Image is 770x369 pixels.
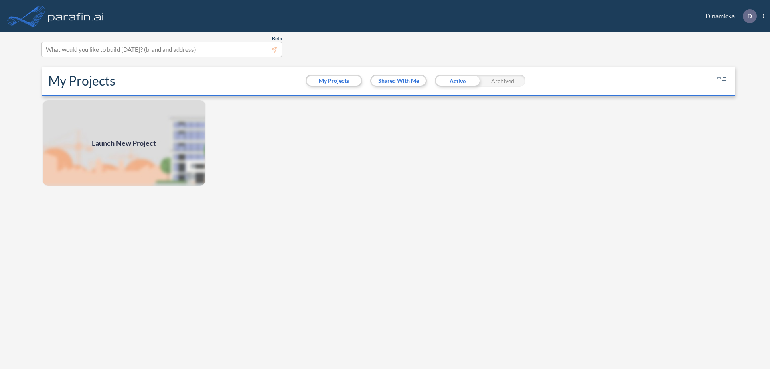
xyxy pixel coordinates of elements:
[371,76,426,86] button: Shared With Me
[435,75,480,87] div: Active
[48,73,115,88] h2: My Projects
[693,9,764,23] div: Dinamicka
[715,74,728,87] button: sort
[747,12,752,20] p: D
[307,76,361,86] button: My Projects
[46,8,105,24] img: logo
[92,138,156,149] span: Launch New Project
[272,35,282,42] span: Beta
[42,100,206,186] a: Launch New Project
[42,100,206,186] img: add
[480,75,525,87] div: Archived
